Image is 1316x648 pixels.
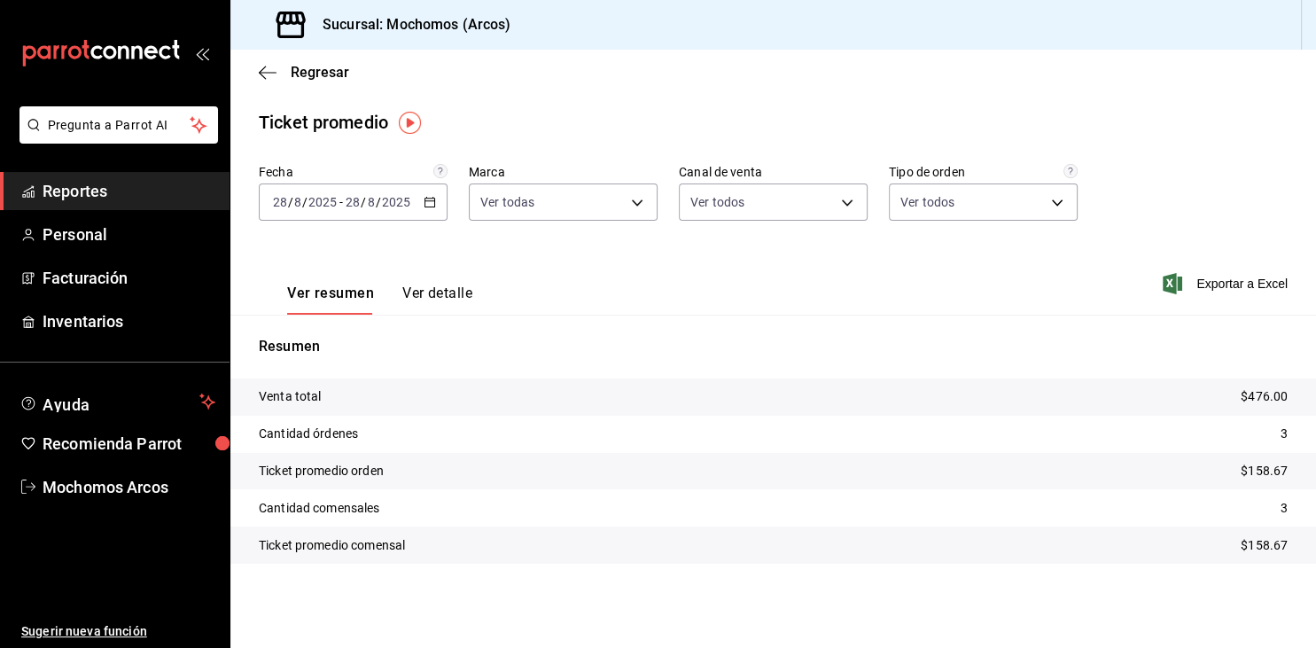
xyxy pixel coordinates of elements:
[43,266,215,290] span: Facturación
[288,195,293,209] span: /
[1241,387,1288,406] p: $476.00
[361,195,366,209] span: /
[43,391,192,412] span: Ayuda
[399,112,421,134] img: Tooltip marker
[1166,273,1288,294] button: Exportar a Excel
[381,195,411,209] input: ----
[287,285,472,315] div: navigation tabs
[259,536,405,555] p: Ticket promedio comensal
[679,166,868,178] label: Canal de venta
[21,622,215,641] span: Sugerir nueva función
[302,195,308,209] span: /
[293,195,302,209] input: --
[19,106,218,144] button: Pregunta a Parrot AI
[1241,462,1288,480] p: $158.67
[1241,536,1288,555] p: $158.67
[259,336,1288,357] p: Resumen
[345,195,361,209] input: --
[1281,499,1288,518] p: 3
[43,179,215,203] span: Reportes
[259,166,448,178] label: Fecha
[259,387,321,406] p: Venta total
[339,195,343,209] span: -
[367,195,376,209] input: --
[690,193,744,211] span: Ver todos
[259,64,349,81] button: Regresar
[43,475,215,499] span: Mochomos Arcos
[259,462,384,480] p: Ticket promedio orden
[402,285,472,315] button: Ver detalle
[376,195,381,209] span: /
[43,223,215,246] span: Personal
[43,309,215,333] span: Inventarios
[287,285,374,315] button: Ver resumen
[291,64,349,81] span: Regresar
[259,425,358,443] p: Cantidad órdenes
[259,109,388,136] div: Ticket promedio
[889,166,1078,178] label: Tipo de orden
[195,46,209,60] button: open_drawer_menu
[308,195,338,209] input: ----
[43,432,215,456] span: Recomienda Parrot
[469,166,658,178] label: Marca
[1281,425,1288,443] p: 3
[480,193,534,211] span: Ver todas
[272,195,288,209] input: --
[1063,164,1078,178] svg: Todas las órdenes contabilizan 1 comensal a excepción de órdenes de mesa con comensales obligator...
[433,164,448,178] svg: Información delimitada a máximo 62 días.
[900,193,954,211] span: Ver todos
[259,499,380,518] p: Cantidad comensales
[308,14,510,35] h3: Sucursal: Mochomos (Arcos)
[12,129,218,147] a: Pregunta a Parrot AI
[48,116,191,135] span: Pregunta a Parrot AI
